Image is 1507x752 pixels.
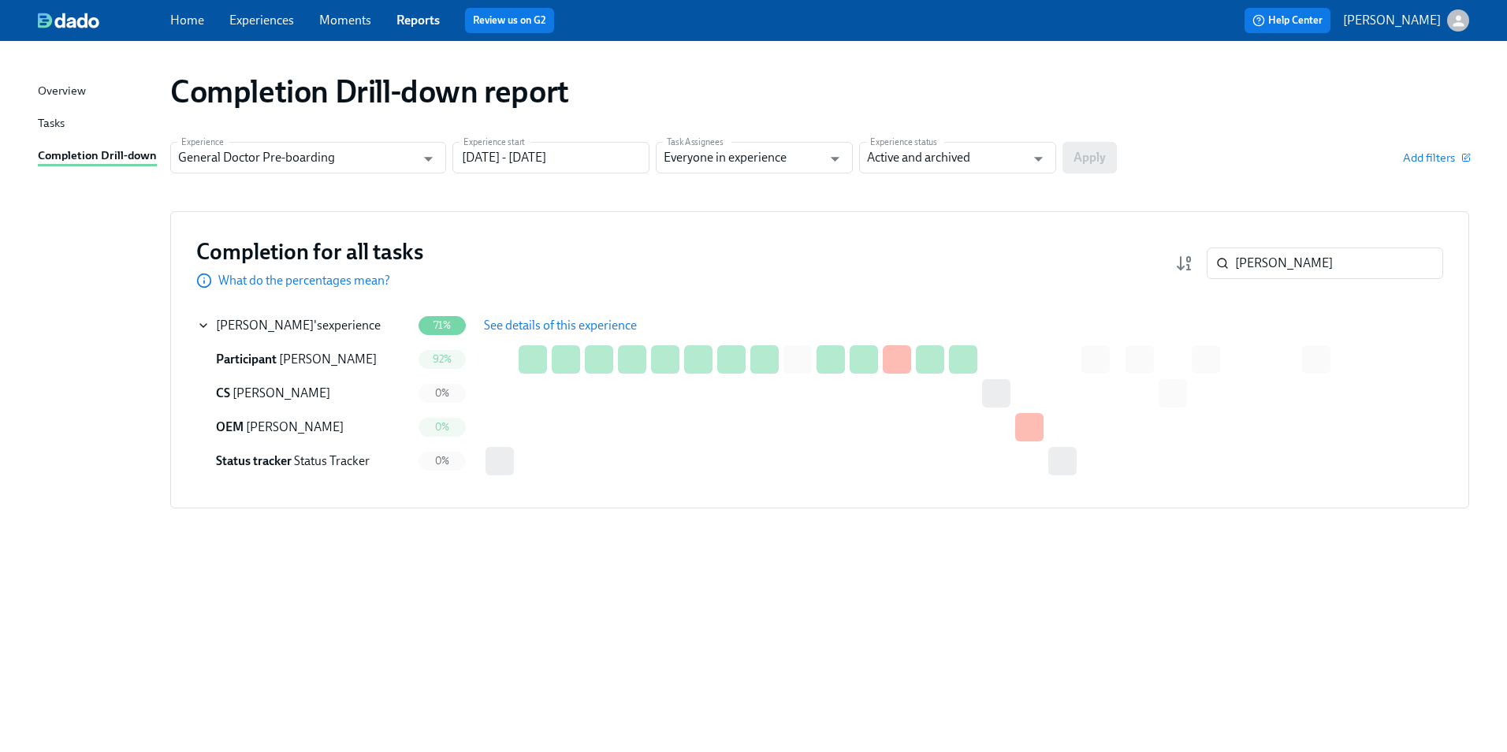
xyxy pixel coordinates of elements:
[216,318,314,333] span: [PERSON_NAME]
[1175,254,1194,273] svg: Completion rate (low to high)
[426,387,459,399] span: 0%
[319,13,371,28] a: Moments
[423,353,462,365] span: 92%
[396,13,440,28] a: Reports
[823,147,847,171] button: Open
[216,385,230,400] span: Credentialing Specialist
[38,13,170,28] a: dado
[426,455,459,467] span: 0%
[1026,147,1051,171] button: Open
[1343,12,1441,29] p: [PERSON_NAME]
[233,385,330,400] span: [PERSON_NAME]
[170,73,569,110] h1: Completion Drill-down report
[38,82,158,102] a: Overview
[216,453,292,468] span: Status tracker
[216,352,277,367] span: Participant
[1245,8,1330,33] button: Help Center
[473,310,648,341] button: See details of this experience
[484,318,637,333] span: See details of this experience
[1343,9,1469,32] button: [PERSON_NAME]
[38,82,86,102] div: Overview
[473,13,546,28] a: Review us on G2
[465,8,554,33] button: Review us on G2
[197,378,411,409] div: CS [PERSON_NAME]
[294,453,370,468] span: Status Tracker
[229,13,294,28] a: Experiences
[38,114,158,134] a: Tasks
[1403,150,1469,166] button: Add filters
[426,421,459,433] span: 0%
[38,114,65,134] div: Tasks
[416,147,441,171] button: Open
[279,352,377,367] span: [PERSON_NAME]
[216,317,381,334] div: 's experience
[1235,248,1443,279] input: Search by name
[216,419,244,434] span: Onboarding Experience Manager
[38,147,158,166] a: Completion Drill-down
[424,319,461,331] span: 71%
[196,237,423,266] h3: Completion for all tasks
[197,344,411,375] div: Participant [PERSON_NAME]
[38,147,157,166] div: Completion Drill-down
[197,310,411,341] div: [PERSON_NAME]'sexperience
[38,13,99,28] img: dado
[197,445,411,477] div: Status tracker Status Tracker
[1252,13,1323,28] span: Help Center
[246,419,344,434] span: [PERSON_NAME]
[218,272,390,289] p: What do the percentages mean?
[197,411,411,443] div: OEM [PERSON_NAME]
[170,13,204,28] a: Home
